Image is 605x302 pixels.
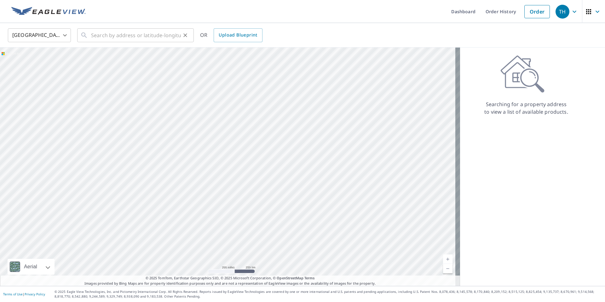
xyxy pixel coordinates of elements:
div: Aerial [8,259,55,275]
a: Current Level 5, Zoom In [443,254,452,264]
a: Upload Blueprint [214,28,262,42]
div: OR [200,28,262,42]
a: Order [524,5,550,18]
a: Terms [304,276,315,280]
span: © 2025 TomTom, Earthstar Geographics SIO, © 2025 Microsoft Corporation, © [146,276,315,281]
div: [GEOGRAPHIC_DATA] [8,26,71,44]
div: Aerial [22,259,39,275]
a: Current Level 5, Zoom Out [443,264,452,273]
span: Upload Blueprint [219,31,257,39]
p: Searching for a property address to view a list of available products. [484,100,568,116]
input: Search by address or latitude-longitude [91,26,181,44]
button: Clear [181,31,190,40]
a: OpenStreetMap [277,276,303,280]
a: Privacy Policy [25,292,45,296]
img: EV Logo [11,7,86,16]
p: | [3,292,45,296]
a: Terms of Use [3,292,23,296]
div: TH [556,5,569,19]
p: © 2025 Eagle View Technologies, Inc. and Pictometry International Corp. All Rights Reserved. Repo... [55,289,602,299]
